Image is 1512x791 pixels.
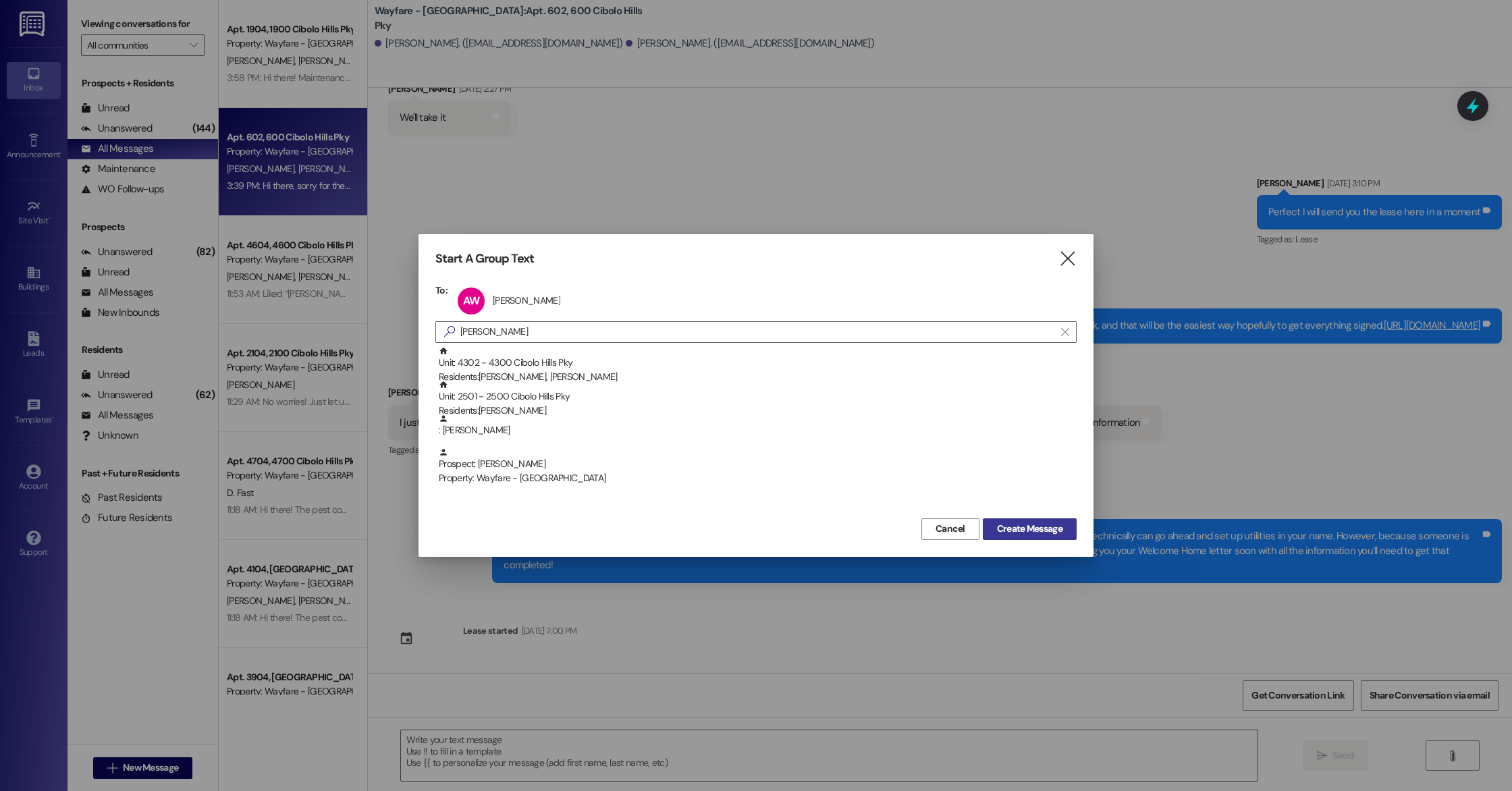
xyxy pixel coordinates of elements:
input: Search for any contact or apartment [460,323,1054,342]
button: Cancel [921,518,979,540]
span: AW [463,294,479,308]
div: Prospect: [PERSON_NAME]Property: Wayfare - [GEOGRAPHIC_DATA] [435,447,1077,481]
div: Residents: [PERSON_NAME], [PERSON_NAME] [439,370,1077,384]
div: Unit: 4302 - 4300 Cibolo Hills Pky [439,346,1077,385]
button: Clear text [1054,322,1076,342]
h3: Start A Group Text [435,251,534,267]
div: Property: Wayfare - [GEOGRAPHIC_DATA] [439,471,1077,485]
div: [PERSON_NAME] [493,294,560,306]
i:  [1061,327,1069,337]
div: Prospect: [PERSON_NAME] [439,447,1077,486]
button: Create Message [983,518,1077,540]
div: Unit: 4302 - 4300 Cibolo Hills PkyResidents:[PERSON_NAME], [PERSON_NAME] [435,346,1077,380]
div: Residents: [PERSON_NAME] [439,404,1077,418]
span: Create Message [997,522,1062,536]
div: : [PERSON_NAME] [439,414,1077,437]
div: Unit: 2501 - 2500 Cibolo Hills Pky [439,380,1077,418]
span: Cancel [936,522,965,536]
i:  [439,325,460,339]
h3: To: [435,284,448,296]
div: : [PERSON_NAME] [435,414,1077,447]
div: Unit: 2501 - 2500 Cibolo Hills PkyResidents:[PERSON_NAME] [435,380,1077,414]
i:  [1058,252,1077,266]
